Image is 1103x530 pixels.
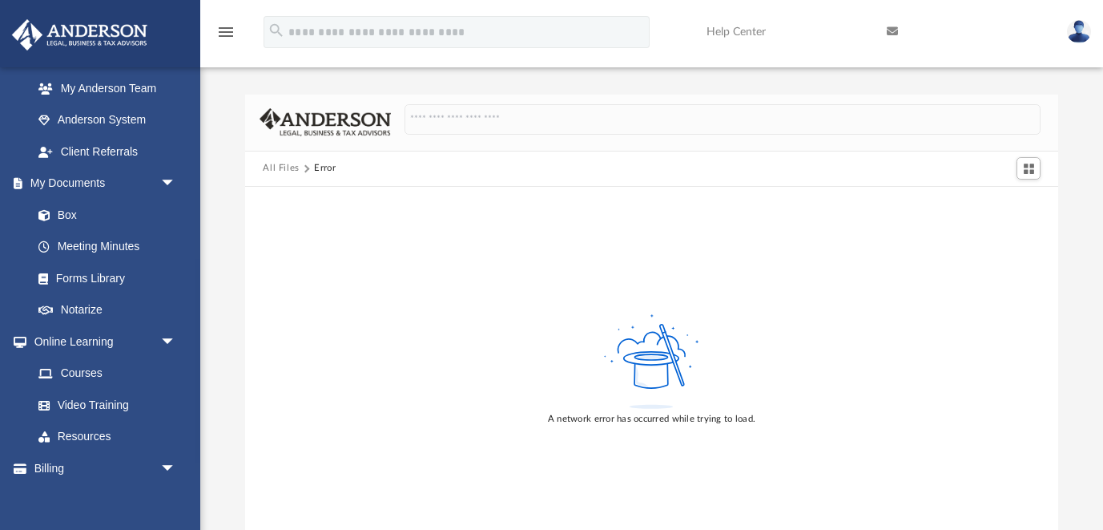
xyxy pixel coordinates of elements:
[160,326,192,358] span: arrow_drop_down
[22,358,192,390] a: Courses
[314,161,335,176] div: Error
[22,231,192,263] a: Meeting Minutes
[160,452,192,485] span: arrow_drop_down
[22,72,184,104] a: My Anderson Team
[22,199,184,231] a: Box
[22,136,192,168] a: Client Referrals
[1067,20,1091,43] img: User Pic
[216,22,235,42] i: menu
[22,262,184,294] a: Forms Library
[11,168,192,200] a: My Documentsarrow_drop_down
[22,389,184,421] a: Video Training
[405,104,1041,135] input: Search files and folders
[160,168,192,200] span: arrow_drop_down
[216,30,235,42] a: menu
[22,294,192,326] a: Notarize
[11,326,192,358] a: Online Learningarrow_drop_down
[7,19,152,51] img: Anderson Advisors Platinum Portal
[1016,157,1041,180] button: Switch to Grid View
[22,421,192,453] a: Resources
[11,452,200,484] a: Billingarrow_drop_down
[548,412,755,427] div: A network error has occurred while trying to load.
[22,104,192,136] a: Anderson System
[263,161,300,176] button: All Files
[268,22,285,39] i: search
